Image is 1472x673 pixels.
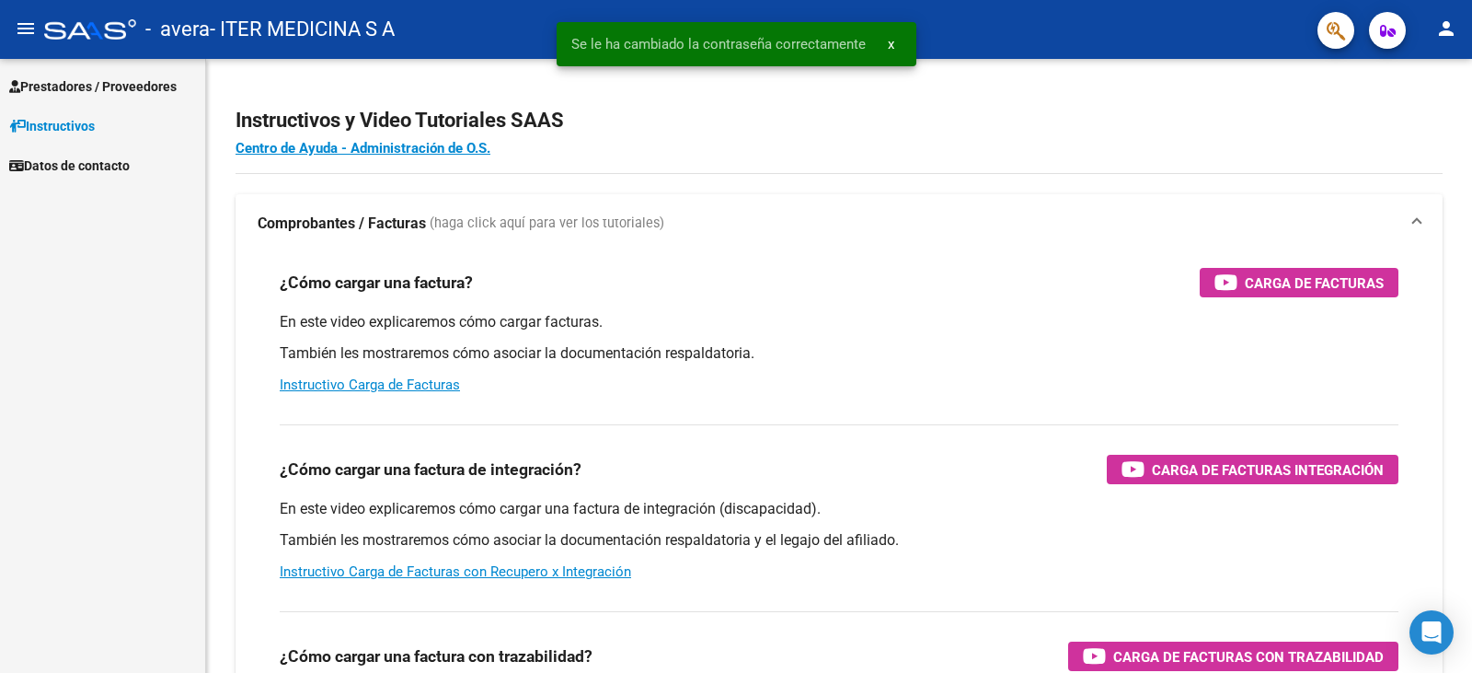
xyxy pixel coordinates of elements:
a: Centro de Ayuda - Administración de O.S. [236,140,490,157]
div: Open Intercom Messenger [1409,610,1454,655]
span: Instructivos [9,116,95,136]
mat-icon: person [1435,17,1457,40]
h3: ¿Cómo cargar una factura? [280,270,473,296]
span: x [888,36,894,52]
button: Carga de Facturas Integración [1107,455,1398,484]
p: En este video explicaremos cómo cargar una factura de integración (discapacidad). [280,499,1398,519]
span: Prestadores / Proveedores [9,76,177,97]
button: Carga de Facturas con Trazabilidad [1068,642,1398,671]
mat-expansion-panel-header: Comprobantes / Facturas (haga click aquí para ver los tutoriales) [236,194,1443,253]
span: Datos de contacto [9,156,130,176]
a: Instructivo Carga de Facturas con Recupero x Integración [280,563,631,580]
button: Carga de Facturas [1200,268,1398,297]
span: Se le ha cambiado la contraseña correctamente [571,35,866,53]
span: - avera [145,9,210,50]
h3: ¿Cómo cargar una factura con trazabilidad? [280,644,592,669]
p: En este video explicaremos cómo cargar facturas. [280,312,1398,332]
span: (haga click aquí para ver los tutoriales) [430,214,664,234]
span: - ITER MEDICINA S A [210,9,395,50]
a: Instructivo Carga de Facturas [280,377,460,393]
span: Carga de Facturas con Trazabilidad [1113,645,1384,668]
p: También les mostraremos cómo asociar la documentación respaldatoria y el legajo del afiliado. [280,530,1398,551]
strong: Comprobantes / Facturas [258,214,426,234]
h3: ¿Cómo cargar una factura de integración? [280,457,581,482]
p: También les mostraremos cómo asociar la documentación respaldatoria. [280,343,1398,364]
h2: Instructivos y Video Tutoriales SAAS [236,103,1443,138]
span: Carga de Facturas [1245,272,1384,295]
span: Carga de Facturas Integración [1152,458,1384,482]
button: x [873,28,909,61]
mat-icon: menu [15,17,37,40]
